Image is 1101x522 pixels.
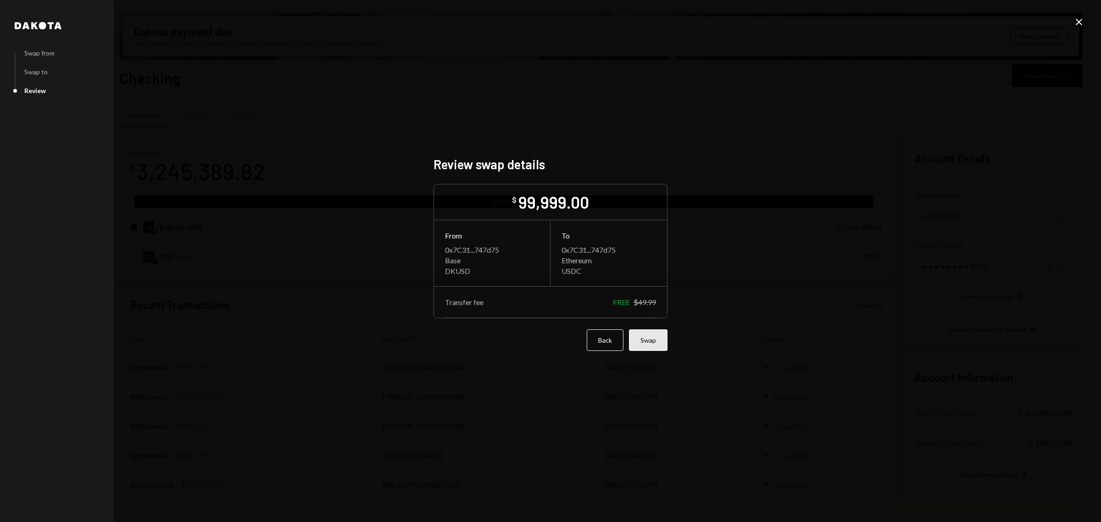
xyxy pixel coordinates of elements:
[629,329,667,351] button: Swap
[634,298,656,306] div: $49.99
[518,192,589,212] div: 99,999.00
[434,155,667,173] h2: Review swap details
[613,298,630,306] div: FREE
[445,298,484,306] div: Transfer fee
[445,256,539,265] div: Base
[562,267,656,275] div: USDC
[512,195,517,205] div: $
[24,87,46,94] div: Review
[587,329,623,351] button: Back
[562,245,656,254] div: 0x7C31...747d75
[562,256,656,265] div: Ethereum
[445,267,539,275] div: DKUSD
[24,49,55,57] div: Swap from
[24,68,48,76] div: Swap to
[445,245,539,254] div: 0x7C31...747d75
[445,231,539,240] div: From
[562,231,656,240] div: To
